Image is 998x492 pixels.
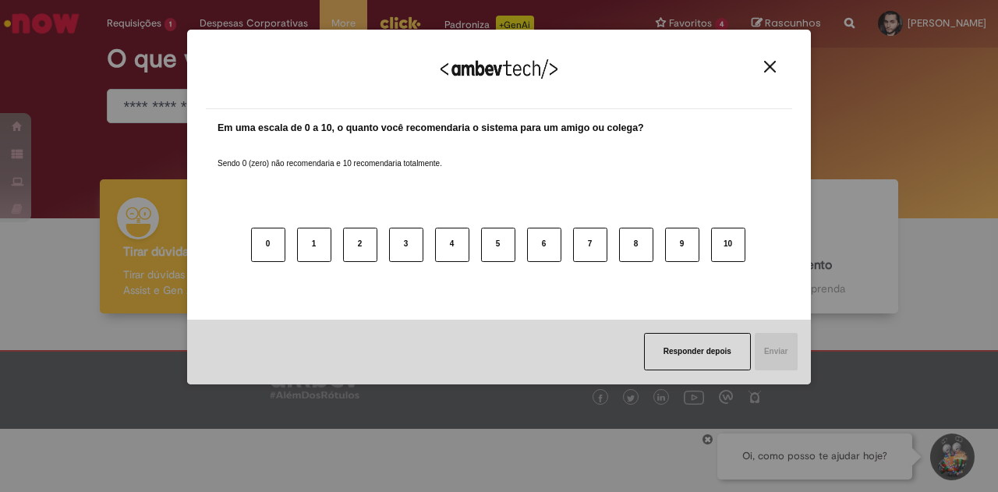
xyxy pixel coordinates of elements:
button: 10 [711,228,745,262]
button: 6 [527,228,561,262]
button: Close [759,60,780,73]
button: 2 [343,228,377,262]
button: 9 [665,228,699,262]
label: Sendo 0 (zero) não recomendaria e 10 recomendaria totalmente. [218,140,442,169]
label: Em uma escala de 0 a 10, o quanto você recomendaria o sistema para um amigo ou colega? [218,121,644,136]
button: 7 [573,228,607,262]
img: Logo Ambevtech [441,59,557,79]
img: Close [764,61,776,73]
button: Responder depois [644,333,751,370]
button: 0 [251,228,285,262]
button: 4 [435,228,469,262]
button: 5 [481,228,515,262]
button: 8 [619,228,653,262]
button: 3 [389,228,423,262]
button: 1 [297,228,331,262]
